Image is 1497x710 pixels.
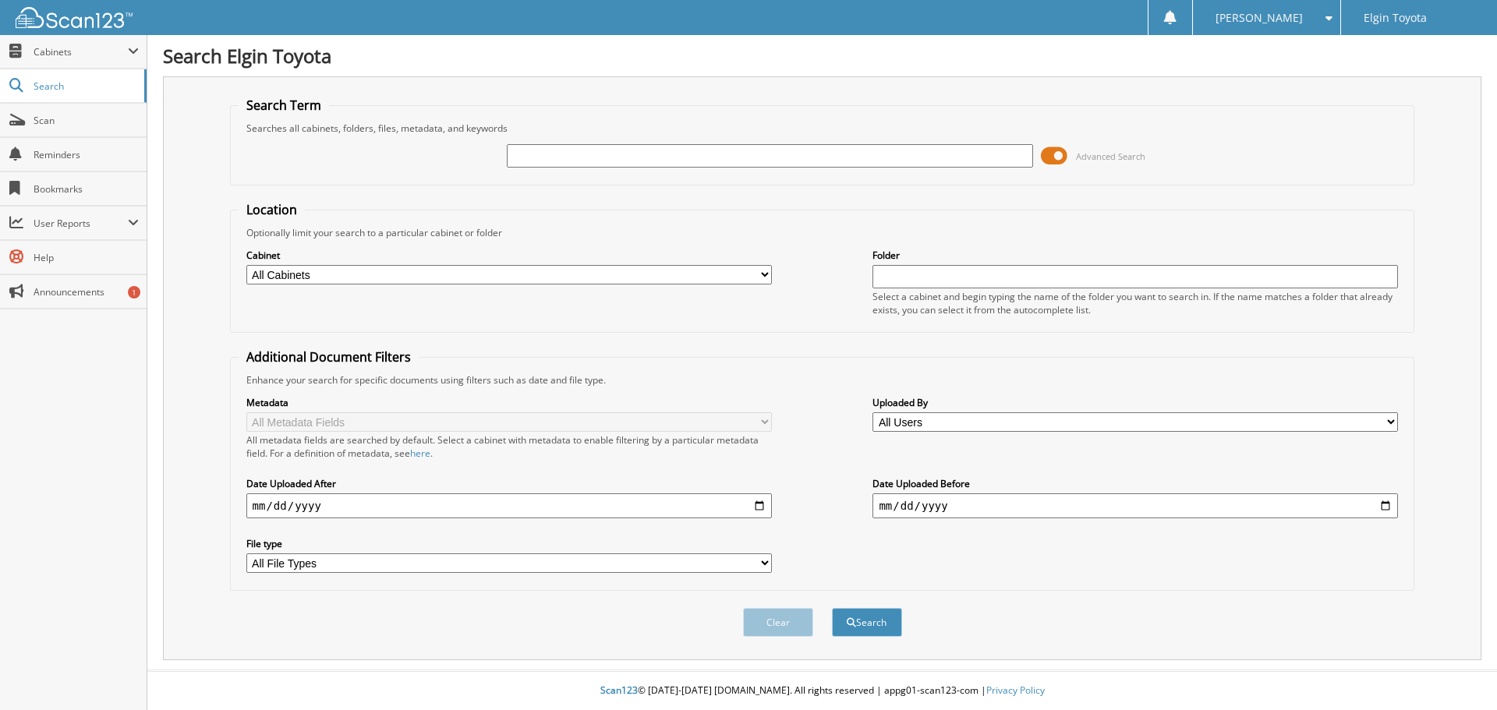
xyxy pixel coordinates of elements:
[246,433,772,460] div: All metadata fields are searched by default. Select a cabinet with metadata to enable filtering b...
[34,45,128,58] span: Cabinets
[239,226,1407,239] div: Optionally limit your search to a particular cabinet or folder
[16,7,133,28] img: scan123-logo-white.svg
[128,286,140,298] div: 1
[239,97,329,114] legend: Search Term
[600,684,638,697] span: Scan123
[872,290,1398,316] div: Select a cabinet and begin typing the name of the folder you want to search in. If the name match...
[743,608,813,637] button: Clear
[1076,150,1145,162] span: Advanced Search
[34,251,139,264] span: Help
[34,79,136,93] span: Search
[986,684,1045,697] a: Privacy Policy
[872,249,1398,262] label: Folder
[239,201,305,218] legend: Location
[1216,13,1303,23] span: [PERSON_NAME]
[34,285,139,298] span: Announcements
[246,493,772,518] input: start
[34,182,139,196] span: Bookmarks
[239,122,1407,135] div: Searches all cabinets, folders, files, metadata, and keywords
[832,608,902,637] button: Search
[239,348,419,366] legend: Additional Document Filters
[239,373,1407,387] div: Enhance your search for specific documents using filters such as date and file type.
[410,447,430,460] a: here
[872,477,1398,490] label: Date Uploaded Before
[34,114,139,127] span: Scan
[246,249,772,262] label: Cabinet
[246,537,772,550] label: File type
[246,477,772,490] label: Date Uploaded After
[1364,13,1427,23] span: Elgin Toyota
[163,43,1481,69] h1: Search Elgin Toyota
[147,672,1497,710] div: © [DATE]-[DATE] [DOMAIN_NAME]. All rights reserved | appg01-scan123-com |
[34,148,139,161] span: Reminders
[872,493,1398,518] input: end
[246,396,772,409] label: Metadata
[872,396,1398,409] label: Uploaded By
[34,217,128,230] span: User Reports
